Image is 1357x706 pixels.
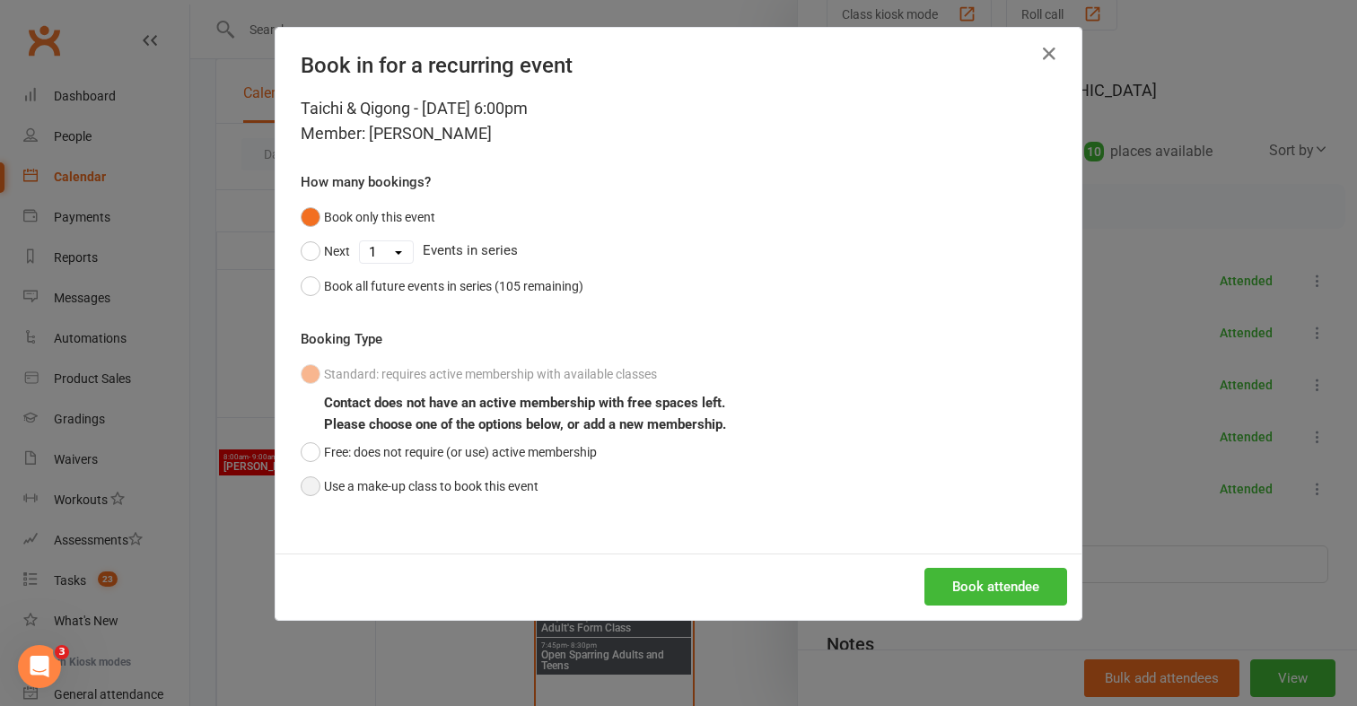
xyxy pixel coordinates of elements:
[18,645,61,688] iframe: Intercom live chat
[301,53,1056,78] h4: Book in for a recurring event
[324,395,725,411] b: Contact does not have an active membership with free spaces left.
[324,416,726,432] b: Please choose one of the options below, or add a new membership.
[324,276,583,296] div: Book all future events in series (105 remaining)
[301,435,597,469] button: Free: does not require (or use) active membership
[1035,39,1064,68] button: Close
[301,234,350,268] button: Next
[301,269,583,303] button: Book all future events in series (105 remaining)
[301,234,1056,268] div: Events in series
[301,200,435,234] button: Book only this event
[301,96,1056,146] div: Taichi & Qigong - [DATE] 6:00pm Member: [PERSON_NAME]
[301,171,431,193] label: How many bookings?
[301,469,538,503] button: Use a make-up class to book this event
[924,568,1067,606] button: Book attendee
[301,328,382,350] label: Booking Type
[55,645,69,659] span: 3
